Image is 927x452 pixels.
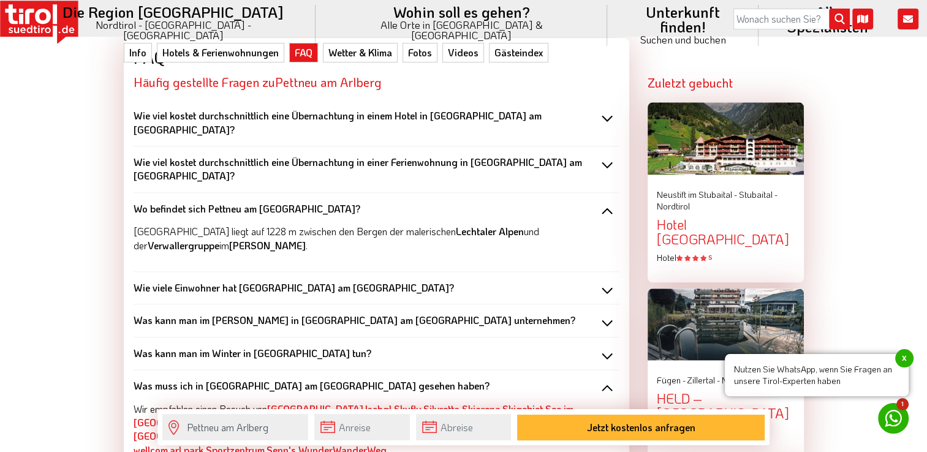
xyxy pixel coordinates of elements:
b: Was kann man im Winter in [GEOGRAPHIC_DATA] tun? [134,347,371,360]
input: Abreise [416,414,511,440]
a: 1 Nutzen Sie WhatsApp, wenn Sie Fragen an unsere Tirol-Experten habenx [878,403,909,434]
a: [GEOGRAPHIC_DATA] [134,429,230,442]
small: Nordtirol - [GEOGRAPHIC_DATA] - [GEOGRAPHIC_DATA] [45,20,301,40]
h2: Häufig gestellte Fragen zu [134,75,619,89]
small: Suchen und buchen [622,34,744,45]
b: Was kann man im [PERSON_NAME] in [GEOGRAPHIC_DATA] am [GEOGRAPHIC_DATA] unternehmen? [134,314,575,326]
a: Ischgl Skyfly [365,402,422,415]
a: Neustift im Stubaital - Stubaital - Nordtirol Hotel [GEOGRAPHIC_DATA] Hotel S [657,189,795,264]
span: Nordtirol [722,374,755,386]
span: Stubaital - [739,189,778,200]
i: Karte öffnen [852,9,873,29]
div: Hotel [657,252,795,264]
span: 1 [896,398,909,410]
span: Fügen - [657,374,686,386]
span: Nordtirol [657,200,690,212]
b: Wo befindet sich Pettneu am [GEOGRAPHIC_DATA]? [134,202,360,215]
div: HELD – [GEOGRAPHIC_DATA] [657,391,795,421]
small: Alle Orte in [GEOGRAPHIC_DATA] & [GEOGRAPHIC_DATA] [330,20,592,40]
div: FAQ [134,48,619,67]
strong: Lechtaler Alpen [456,225,524,238]
button: Jetzt kostenlos anfragen [517,415,765,440]
input: Anreise [314,414,409,440]
a: Silvretta Skiarena [423,402,501,415]
b: Wie viel kostet durchschnittlich eine Übernachtung in einer Ferienwohnung in [GEOGRAPHIC_DATA] am... [134,156,582,182]
b: Wie viel kostet durchschnittlich eine Übernachtung in einem Hotel in [GEOGRAPHIC_DATA] am [GEOGRA... [134,109,542,135]
span: Zillertal - [687,374,720,386]
b: Was muss ich in [GEOGRAPHIC_DATA] am [GEOGRAPHIC_DATA] gesehen haben? [134,379,490,392]
a: Fügen - Zillertal - Nordtirol HELD – [GEOGRAPHIC_DATA] Hotel S [657,374,795,438]
span: Nutzen Sie WhatsApp, wenn Sie Fragen an unsere Tirol-Experten haben [725,354,909,396]
span: Neustift im Stubaital - [657,189,737,200]
sup: S [708,253,712,262]
strong: Verwallergruppe [148,239,219,252]
strong: [PERSON_NAME] [229,239,306,252]
input: Wonach suchen Sie? [733,9,850,29]
span: x [895,349,914,367]
input: Wo soll's hingehen? [162,414,308,440]
div: Hotel [GEOGRAPHIC_DATA] [657,217,795,247]
strong: Zuletzt gebucht [648,75,733,91]
a: [GEOGRAPHIC_DATA] [267,402,363,415]
a: Skigebiet See im [GEOGRAPHIC_DATA] [134,402,573,429]
b: Wie viele Einwohner hat [GEOGRAPHIC_DATA] am [GEOGRAPHIC_DATA]? [134,281,454,294]
i: Kontakt [898,9,918,29]
span: Pettneu am Arlberg [275,75,382,89]
p: [GEOGRAPHIC_DATA] liegt auf 1228 m zwischen den Bergen der malerischen und der im . [134,225,619,252]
